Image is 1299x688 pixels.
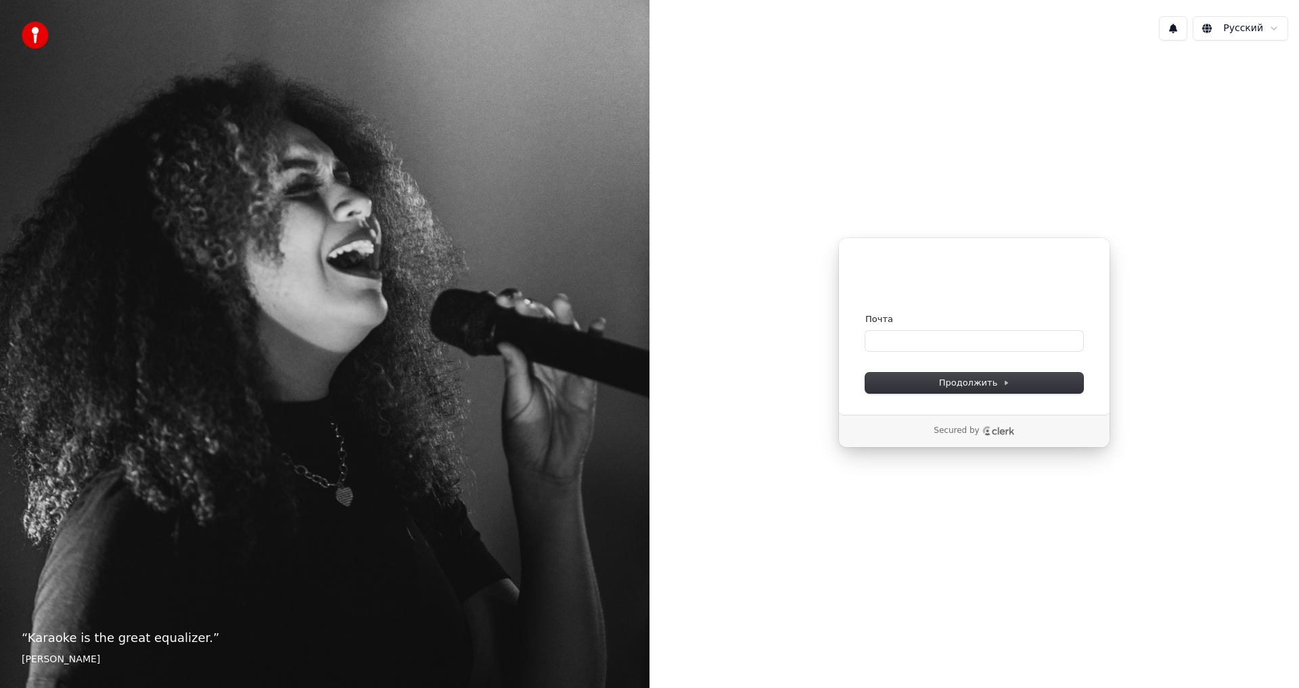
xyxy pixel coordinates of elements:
[865,373,1083,393] button: Продолжить
[22,653,628,666] footer: [PERSON_NAME]
[22,628,628,647] p: “ Karaoke is the great equalizer. ”
[939,377,1010,389] span: Продолжить
[934,426,979,436] p: Secured by
[22,22,49,49] img: youka
[982,426,1015,436] a: Clerk logo
[865,313,893,325] label: Почта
